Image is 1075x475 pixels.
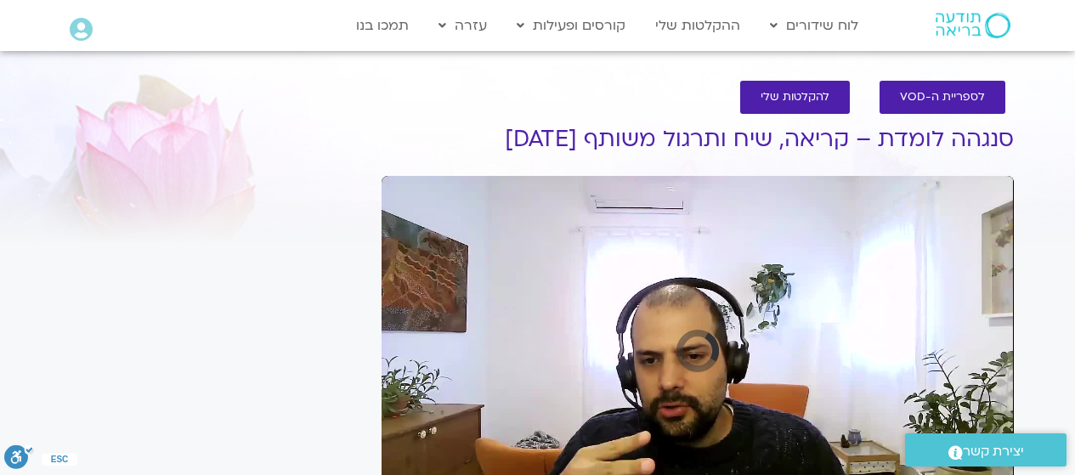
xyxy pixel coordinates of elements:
[508,9,634,42] a: קורסים ופעילות
[963,440,1024,463] span: יצירת קשר
[382,127,1014,152] h1: סנגהה לומדת – קריאה, שיח ותרגול משותף [DATE]
[740,81,850,114] a: להקלטות שלי
[761,91,829,104] span: להקלטות שלי
[900,91,985,104] span: לספריית ה-VOD
[647,9,749,42] a: ההקלטות שלי
[880,81,1005,114] a: לספריית ה-VOD
[905,433,1067,467] a: יצירת קשר
[430,9,495,42] a: עזרה
[936,13,1010,38] img: תודעה בריאה
[348,9,417,42] a: תמכו בנו
[761,9,867,42] a: לוח שידורים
